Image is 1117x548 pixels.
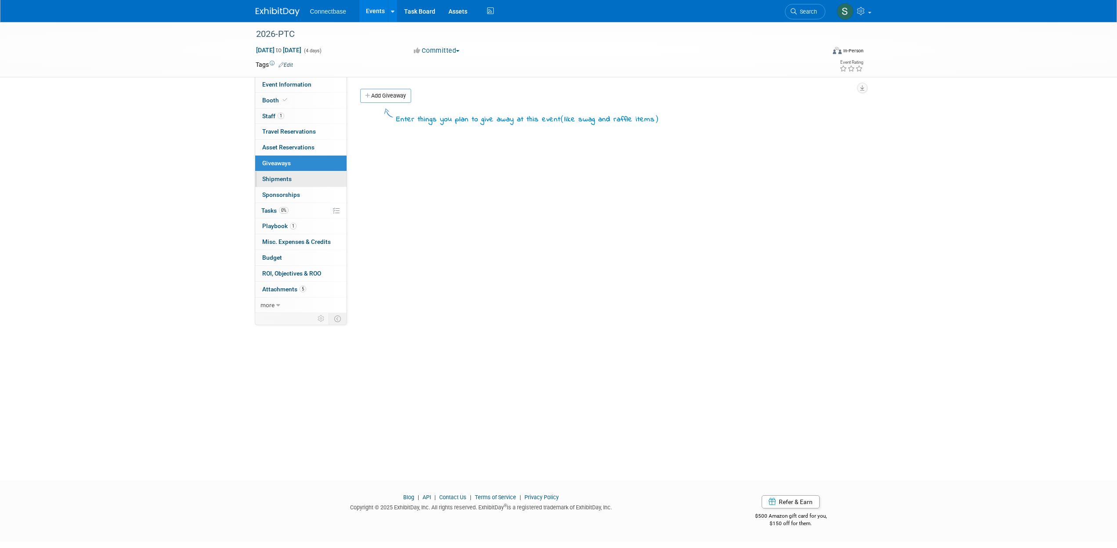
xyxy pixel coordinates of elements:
a: Contact Us [439,494,466,501]
td: Personalize Event Tab Strip [314,313,329,324]
span: Event Information [262,81,311,88]
span: 0% [279,207,289,214]
div: Copyright © 2025 ExhibitDay, Inc. All rights reserved. ExhibitDay is a registered trademark of Ex... [256,501,707,512]
img: Shivani York [837,3,853,20]
span: 5 [300,286,306,292]
td: Toggle Event Tabs [329,313,347,324]
a: Misc. Expenses & Credits [255,234,347,250]
span: Playbook [262,222,296,229]
span: ( [560,114,564,123]
button: Committed [411,46,463,55]
img: Format-Inperson.png [833,47,842,54]
span: | [517,494,523,501]
div: $500 Amazon gift card for you, [720,507,862,527]
span: more [260,301,275,308]
span: Travel Reservations [262,128,316,135]
span: | [416,494,421,501]
div: Event Rating [839,60,863,65]
span: Attachments [262,286,306,293]
span: | [468,494,474,501]
a: Booth [255,93,347,108]
span: Staff [262,113,284,120]
span: Shipments [262,175,292,182]
a: Terms of Service [475,494,516,501]
img: ExhibitDay [256,7,300,16]
span: Misc. Expenses & Credits [262,238,331,245]
a: Blog [403,494,414,501]
a: Event Information [255,77,347,92]
div: In-Person [843,47,864,54]
span: 1 [278,113,284,119]
a: Asset Reservations [255,140,347,155]
a: Refer & Earn [762,495,820,508]
sup: ® [504,503,507,508]
td: Tags [256,60,293,69]
a: Shipments [255,171,347,187]
i: Booth reservation complete [283,98,287,102]
a: ROI, Objectives & ROO [255,266,347,281]
span: Giveaways [262,160,291,167]
a: Edit [278,62,293,68]
span: Connectbase [310,8,347,15]
div: $150 off for them. [720,520,862,527]
span: | [432,494,438,501]
span: Asset Reservations [262,144,314,151]
a: Sponsorships [255,187,347,203]
a: Search [785,4,825,19]
a: Playbook1 [255,218,347,234]
span: to [275,47,283,54]
div: 2026-PTC [253,26,812,42]
span: Booth [262,97,289,104]
span: Sponsorships [262,191,300,198]
span: Budget [262,254,282,261]
a: Tasks0% [255,203,347,218]
span: Search [797,8,817,15]
a: Giveaways [255,156,347,171]
a: more [255,298,347,313]
a: Attachments5 [255,282,347,297]
a: API [423,494,431,501]
a: Staff1 [255,109,347,124]
span: ) [655,114,659,123]
span: 1 [290,223,296,229]
a: Travel Reservations [255,124,347,139]
span: ROI, Objectives & ROO [262,270,321,277]
div: Event Format [774,46,864,59]
a: Add Giveaway [360,89,411,103]
span: [DATE] [DATE] [256,46,302,54]
div: Enter things you plan to give away at this event like swag and raffle items [396,113,659,125]
span: Tasks [261,207,289,214]
span: (4 days) [303,48,322,54]
a: Budget [255,250,347,265]
a: Privacy Policy [524,494,559,501]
